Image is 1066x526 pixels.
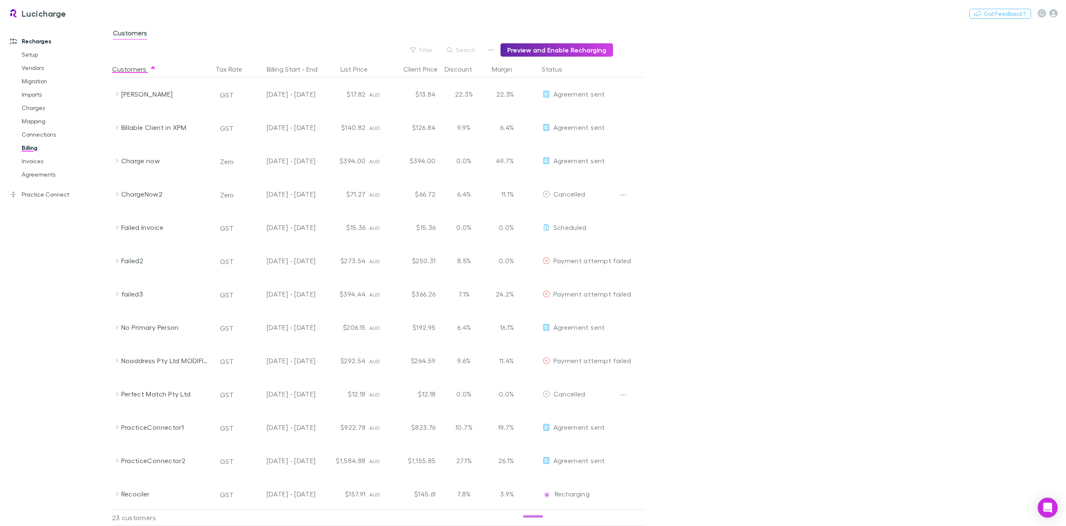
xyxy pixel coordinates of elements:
div: $12.18 [319,377,369,411]
button: GST [216,355,238,368]
div: 0.0% [439,144,489,177]
div: $17.82 [319,77,369,111]
span: AUD [369,158,380,165]
div: $394.00 [389,144,439,177]
div: 9.6% [439,344,489,377]
div: $394.00 [319,144,369,177]
a: Billing [13,141,117,155]
span: AUD [369,391,380,398]
a: Agreements [13,168,117,181]
button: Discount [445,61,482,77]
a: Practice Connect [2,188,117,201]
div: $66.72 [389,177,439,211]
p: 0.0% [493,222,514,232]
div: $157.91 [319,477,369,511]
a: Mapping [13,115,117,128]
div: Failed2GST[DATE] - [DATE]$273.54AUD$250.318.5%0.0%EditPayment attempt failed [112,244,649,277]
div: $145.61 [389,477,439,511]
button: GST [216,88,238,102]
div: [DATE] - [DATE] [248,377,316,411]
div: Billable Client in XPM [121,111,210,144]
div: $126.84 [389,111,439,144]
div: $192.95 [389,311,439,344]
span: AUD [369,125,380,131]
span: Agreement sent [553,157,605,165]
div: ChargeNow2 [121,177,210,211]
div: 27.1% [439,444,489,477]
div: $140.82 [319,111,369,144]
div: Failed InvoiceGST[DATE] - [DATE]$15.36AUD$15.360.0%0.0%EditScheduled [112,211,649,244]
div: Margin [492,61,522,77]
p: 16.1% [493,322,514,332]
button: GST [216,455,238,468]
p: 22.3% [493,89,514,99]
div: ChargeNow2Zero[DATE] - [DATE]$71.27AUD$66.726.4%11.1%EditCancelled [112,177,649,211]
p: 0.0% [493,256,514,266]
div: 7.1% [439,277,489,311]
span: Agreement sent [553,423,605,431]
p: 3.9% [493,489,514,499]
div: 10.7% [439,411,489,444]
img: Recharging [543,491,551,499]
div: Billable Client in XPMGST[DATE] - [DATE]$140.82AUD$126.849.9%6.4%EditAgreement sent [112,111,649,144]
button: GST [216,255,238,268]
a: Imports [13,88,117,101]
div: failed3 [121,277,210,311]
span: Payment attempt failed [553,290,631,298]
span: Cancelled [553,190,586,198]
span: Payment attempt failed [553,257,631,264]
div: $71.27 [319,177,369,211]
button: Status [542,61,572,77]
button: Search [443,45,480,55]
button: Zero [216,155,238,168]
div: Charge nowZero[DATE] - [DATE]$394.00AUD$394.000.0%49.7%EditAgreement sent [112,144,649,177]
button: List Price [340,61,378,77]
span: AUD [369,258,380,264]
button: Preview and Enable Recharging [500,43,613,57]
div: 9.9% [439,111,489,144]
span: Recharging [555,490,590,498]
div: Open Intercom Messenger [1038,498,1058,518]
div: 6.4% [439,311,489,344]
span: AUD [369,192,380,198]
div: [DATE] - [DATE] [248,144,316,177]
button: Customers [112,61,156,77]
span: AUD [369,458,380,464]
div: 7.8% [439,477,489,511]
p: 11.4% [493,356,514,366]
a: Vendors [13,61,117,75]
p: 0.0% [493,389,514,399]
div: $1,155.85 [389,444,439,477]
span: Cancelled [553,390,586,398]
div: Failed2 [121,244,210,277]
div: No Primary PersonGST[DATE] - [DATE]$206.15AUD$192.956.4%16.1%EditAgreement sent [112,311,649,344]
div: [DATE] - [DATE] [248,244,316,277]
button: GST [216,388,238,401]
div: $366.26 [389,277,439,311]
div: [DATE] - [DATE] [248,444,316,477]
div: Tax Rate [215,61,252,77]
div: [PERSON_NAME]GST[DATE] - [DATE]$17.82AUD$13.8422.3%22.3%EditAgreement sent [112,77,649,111]
a: Invoices [13,155,117,168]
span: Agreement sent [553,456,605,464]
a: Charges [13,101,117,115]
button: GST [216,222,238,235]
button: Zero [216,188,238,202]
div: $12.18 [389,377,439,411]
div: $1,584.88 [319,444,369,477]
p: 11.1% [493,189,514,199]
div: 23 customers [112,509,212,526]
button: GST [216,421,238,435]
div: 22.3% [439,77,489,111]
a: Recharges [2,35,117,48]
div: failed3GST[DATE] - [DATE]$394.44AUD$366.267.1%24.2%EditPayment attempt failed [112,277,649,311]
p: 19.7% [493,422,514,432]
div: Client Price [403,61,448,77]
div: PracticeConnector1 [121,411,210,444]
span: AUD [369,225,380,231]
button: Billing Start - End [267,61,328,77]
div: Charge now [121,144,210,177]
div: [DATE] - [DATE] [248,177,316,211]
